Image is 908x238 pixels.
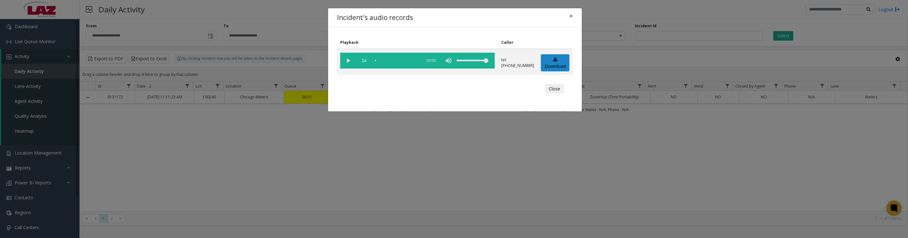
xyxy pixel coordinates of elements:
th: Playback [337,36,498,49]
span: × [569,11,573,20]
p: tel:[PHONE_NUMBER] [501,57,534,69]
button: Close [545,84,564,94]
span: playback speed button [356,53,372,69]
h4: Incident's audio records [337,13,413,23]
a: Download [541,54,569,72]
button: Close [565,8,577,24]
th: Caller [498,36,538,49]
div: scrub bar [375,53,418,69]
div: volume level [457,53,488,69]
